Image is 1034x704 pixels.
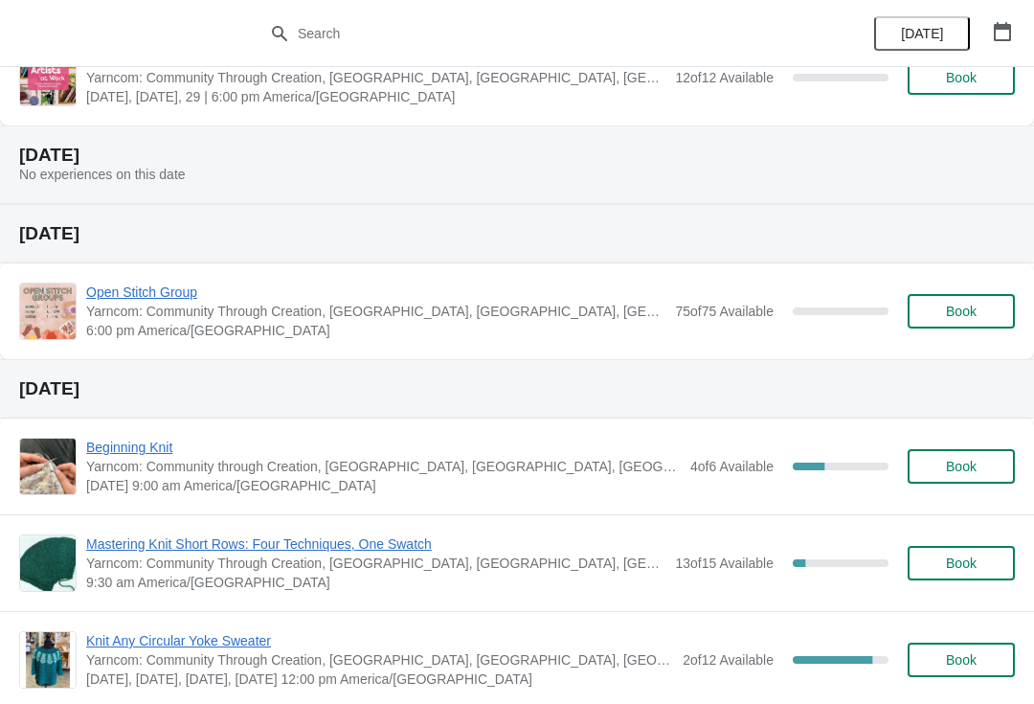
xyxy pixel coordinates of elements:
span: Book [946,652,977,668]
span: [DATE], [DATE], [DATE], [DATE] 12:00 pm America/[GEOGRAPHIC_DATA] [86,670,673,689]
span: 75 of 75 Available [675,304,774,319]
button: [DATE] [874,16,970,51]
span: Yarncom: Community Through Creation, [GEOGRAPHIC_DATA], [GEOGRAPHIC_DATA], [GEOGRAPHIC_DATA] [86,68,665,87]
input: Search [297,16,775,51]
img: Artists at Work: Create a Masterpiece Using Weaving Techniques | Yarncom: Community Through Creat... [20,50,76,105]
span: Open Stitch Group [86,283,665,302]
span: Yarncom: Community Through Creation, [GEOGRAPHIC_DATA], [GEOGRAPHIC_DATA], [GEOGRAPHIC_DATA] [86,650,673,670]
span: 9:30 am America/[GEOGRAPHIC_DATA] [86,573,665,592]
span: [DATE], [DATE], 29 | 6:00 pm America/[GEOGRAPHIC_DATA] [86,87,665,106]
img: Mastering Knit Short Rows: Four Techniques, One Swatch | Yarncom: Community Through Creation, Oli... [20,535,76,591]
button: Book [908,449,1015,484]
span: Mastering Knit Short Rows: Four Techniques, One Swatch [86,534,665,554]
button: Book [908,294,1015,329]
img: Open Stitch Group | Yarncom: Community Through Creation, Olive Boulevard, Creve Coeur, MO, USA | ... [20,284,76,339]
span: [DATE] 9:00 am America/[GEOGRAPHIC_DATA] [86,476,681,495]
button: Book [908,60,1015,95]
span: No experiences on this date [19,167,186,182]
button: Book [908,546,1015,580]
span: [DATE] [901,26,943,41]
h2: [DATE] [19,146,1015,165]
h2: [DATE] [19,224,1015,243]
h2: [DATE] [19,379,1015,398]
span: Beginning Knit [86,438,681,457]
span: Yarncom: Community Through Creation, [GEOGRAPHIC_DATA], [GEOGRAPHIC_DATA], [GEOGRAPHIC_DATA] [86,302,665,321]
img: Beginning Knit | Yarncom: Community through Creation, Olive Boulevard, Creve Coeur, MO, USA | 9:0... [20,439,76,494]
span: Book [946,459,977,474]
span: 4 of 6 Available [690,459,774,474]
button: Book [908,643,1015,677]
span: Book [946,70,977,85]
span: Knit Any Circular Yoke Sweater [86,631,673,650]
span: 13 of 15 Available [675,556,774,571]
span: 2 of 12 Available [683,652,774,668]
span: 6:00 pm America/[GEOGRAPHIC_DATA] [86,321,665,340]
span: Book [946,304,977,319]
span: 12 of 12 Available [675,70,774,85]
span: Yarncom: Community Through Creation, [GEOGRAPHIC_DATA], [GEOGRAPHIC_DATA], [GEOGRAPHIC_DATA] [86,554,665,573]
img: Knit Any Circular Yoke Sweater | Yarncom: Community Through Creation, Olive Boulevard, Creve Coeu... [20,632,76,688]
span: Book [946,556,977,571]
span: Yarncom: Community through Creation, [GEOGRAPHIC_DATA], [GEOGRAPHIC_DATA], [GEOGRAPHIC_DATA] [86,457,681,476]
